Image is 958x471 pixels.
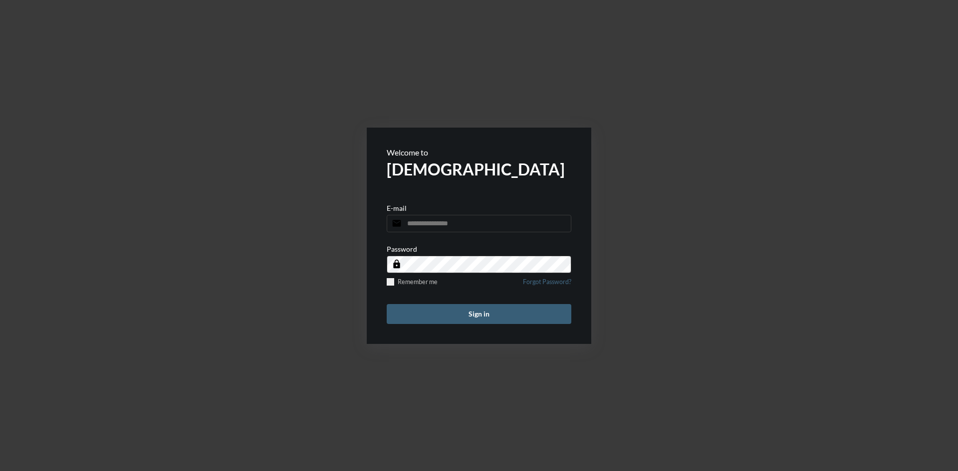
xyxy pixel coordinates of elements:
p: E-mail [387,204,407,212]
label: Remember me [387,278,438,286]
p: Password [387,245,417,253]
p: Welcome to [387,148,571,157]
a: Forgot Password? [523,278,571,292]
h2: [DEMOGRAPHIC_DATA] [387,159,571,179]
button: Sign in [387,304,571,324]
